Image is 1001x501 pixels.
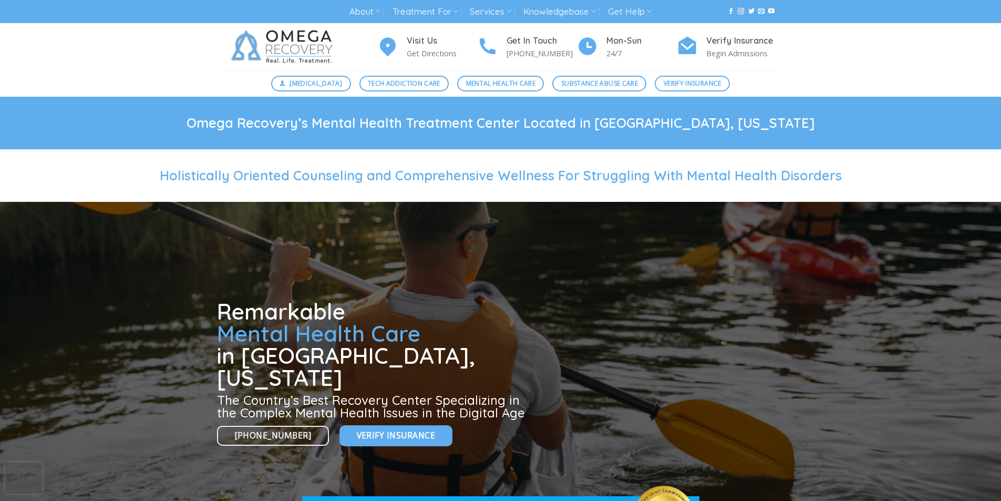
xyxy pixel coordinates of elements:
[368,78,440,88] span: Tech Addiction Care
[339,425,452,446] a: Verify Insurance
[225,23,343,70] img: Omega Recovery
[758,8,765,15] a: Send us an email
[470,2,511,22] a: Services
[357,429,435,442] span: Verify Insurance
[768,8,775,15] a: Follow on YouTube
[407,47,477,59] p: Get Directions
[606,47,677,59] p: 24/7
[466,78,535,88] span: Mental Health Care
[664,78,721,88] span: Verify Insurance
[217,320,420,347] span: Mental Health Care
[217,426,329,446] a: [PHONE_NUMBER]
[655,76,730,91] a: Verify Insurance
[217,301,529,389] h1: Remarkable in [GEOGRAPHIC_DATA], [US_STATE]
[407,34,477,48] h4: Visit Us
[552,76,646,91] a: Substance Abuse Care
[608,2,652,22] a: Get Help
[235,429,312,442] span: [PHONE_NUMBER]
[523,2,596,22] a: Knowledgebase
[393,2,458,22] a: Treatment For
[738,8,744,15] a: Follow on Instagram
[160,167,842,183] span: Holistically Oriented Counseling and Comprehensive Wellness For Struggling With Mental Health Dis...
[507,34,577,48] h4: Get In Touch
[477,34,577,60] a: Get In Touch [PHONE_NUMBER]
[706,34,777,48] h4: Verify Insurance
[507,47,577,59] p: [PHONE_NUMBER]
[728,8,734,15] a: Follow on Facebook
[457,76,544,91] a: Mental Health Care
[359,76,449,91] a: Tech Addiction Care
[748,8,755,15] a: Follow on Twitter
[5,462,42,494] iframe: reCAPTCHA
[706,47,777,59] p: Begin Admissions
[349,2,380,22] a: About
[290,78,342,88] span: [MEDICAL_DATA]
[677,34,777,60] a: Verify Insurance Begin Admissions
[217,394,529,419] h3: The Country’s Best Recovery Center Specializing in the Complex Mental Health Issues in the Digita...
[561,78,638,88] span: Substance Abuse Care
[271,76,351,91] a: [MEDICAL_DATA]
[377,34,477,60] a: Visit Us Get Directions
[606,34,677,48] h4: Mon-Sun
